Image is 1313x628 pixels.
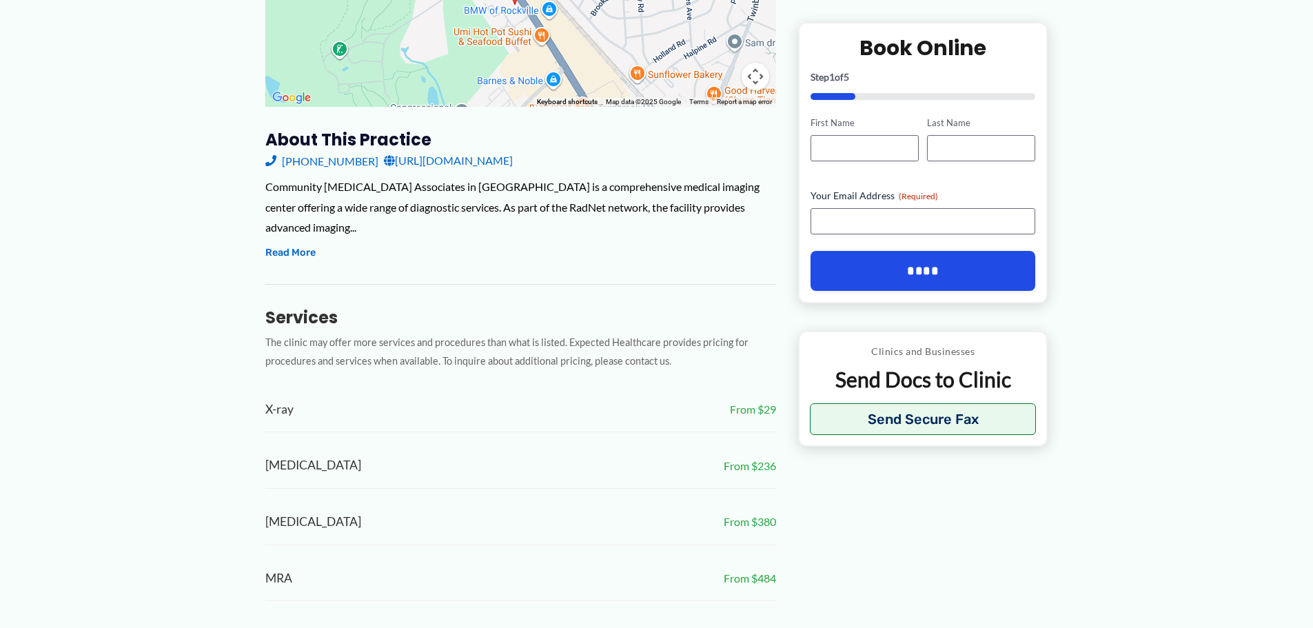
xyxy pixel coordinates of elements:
[689,98,709,105] a: Terms (opens in new tab)
[537,97,598,107] button: Keyboard shortcuts
[810,403,1037,435] button: Send Secure Fax
[829,71,835,83] span: 1
[811,117,919,130] label: First Name
[724,456,776,476] span: From $236
[269,89,314,107] a: Open this area in Google Maps (opens a new window)
[810,366,1037,393] p: Send Docs to Clinic
[265,150,378,171] a: [PHONE_NUMBER]
[811,34,1036,61] h2: Book Online
[265,176,776,238] div: Community [MEDICAL_DATA] Associates in [GEOGRAPHIC_DATA] is a comprehensive medical imaging cente...
[265,567,292,590] span: MRA
[265,334,776,371] p: The clinic may offer more services and procedures than what is listed. Expected Healthcare provid...
[265,307,776,328] h3: Services
[717,98,772,105] a: Report a map error
[927,117,1035,130] label: Last Name
[265,129,776,150] h3: About this practice
[265,454,361,477] span: [MEDICAL_DATA]
[269,89,314,107] img: Google
[742,63,769,90] button: Map camera controls
[811,72,1036,82] p: Step of
[724,568,776,589] span: From $484
[810,343,1037,361] p: Clinics and Businesses
[899,191,938,201] span: (Required)
[730,399,776,420] span: From $29
[606,98,681,105] span: Map data ©2025 Google
[844,71,849,83] span: 5
[811,189,1036,203] label: Your Email Address
[724,511,776,532] span: From $380
[265,398,294,421] span: X-ray
[384,150,513,171] a: [URL][DOMAIN_NAME]
[265,245,316,261] button: Read More
[265,511,361,534] span: [MEDICAL_DATA]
